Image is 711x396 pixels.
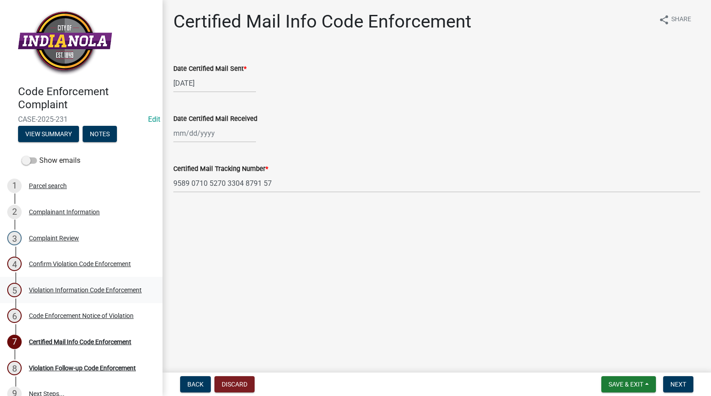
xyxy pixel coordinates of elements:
[22,155,80,166] label: Show emails
[29,339,131,345] div: Certified Mail Info Code Enforcement
[173,11,471,32] h1: Certified Mail Info Code Enforcement
[663,376,693,392] button: Next
[7,309,22,323] div: 6
[18,126,79,142] button: View Summary
[7,205,22,219] div: 2
[29,365,136,371] div: Violation Follow-up Code Enforcement
[18,115,144,124] span: CASE-2025-231
[7,179,22,193] div: 1
[671,14,691,25] span: Share
[148,115,160,124] a: Edit
[173,66,246,72] label: Date Certified Mail Sent
[7,257,22,271] div: 4
[29,183,67,189] div: Parcel search
[7,361,22,375] div: 8
[18,9,112,76] img: City of Indianola, Iowa
[214,376,255,392] button: Discard
[7,283,22,297] div: 5
[29,235,79,241] div: Complaint Review
[609,381,643,388] span: Save & Exit
[29,261,131,267] div: Confirm Violation Code Enforcement
[670,381,686,388] span: Next
[29,313,134,319] div: Code Enforcement Notice of Violation
[7,231,22,245] div: 3
[148,115,160,124] wm-modal-confirm: Edit Application Number
[659,14,669,25] i: share
[180,376,211,392] button: Back
[83,126,117,142] button: Notes
[83,131,117,138] wm-modal-confirm: Notes
[29,209,100,215] div: Complainant Information
[651,11,698,28] button: shareShare
[18,85,155,111] h4: Code Enforcement Complaint
[173,124,256,143] input: mm/dd/yyyy
[173,74,256,92] input: mm/dd/yyyy
[29,287,142,293] div: Violation Information Code Enforcement
[601,376,656,392] button: Save & Exit
[173,166,268,172] label: Certified Mail Tracking Number
[173,116,257,122] label: Date Certified Mail Received
[18,131,79,138] wm-modal-confirm: Summary
[7,335,22,349] div: 7
[187,381,204,388] span: Back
